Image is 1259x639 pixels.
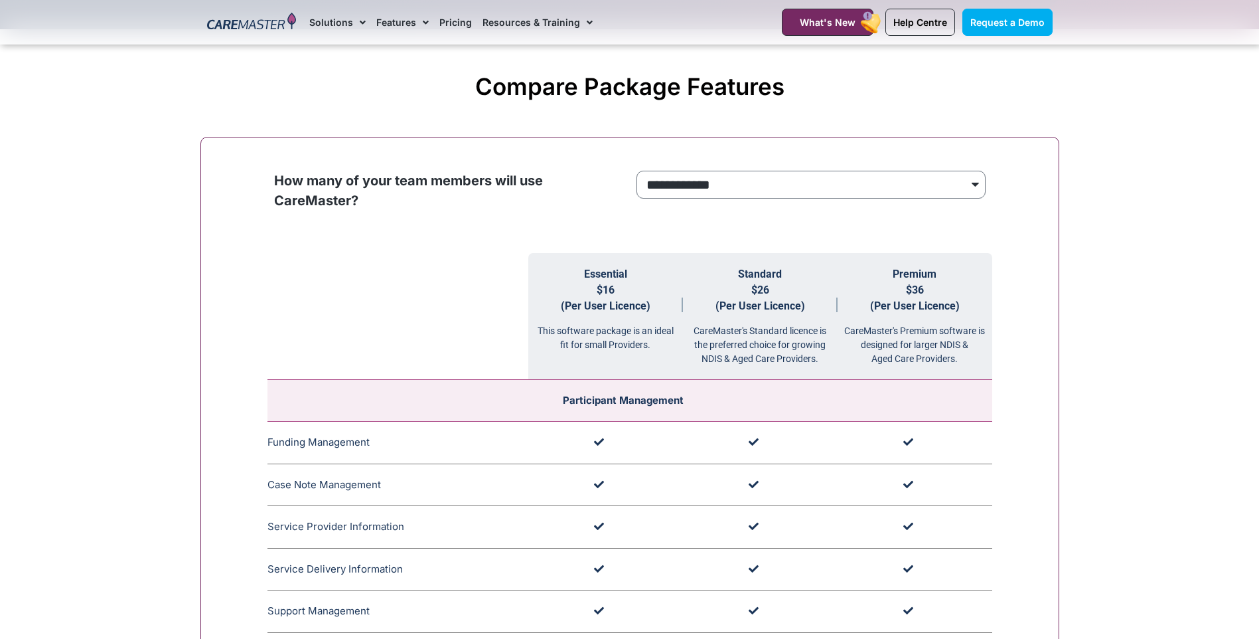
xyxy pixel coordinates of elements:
a: Help Centre [885,9,955,36]
th: Essential [528,253,683,380]
form: price Form radio [636,171,986,205]
div: CareMaster's Standard licence is the preferred choice for growing NDIS & Aged Care Providers. [683,314,838,366]
td: Funding Management [267,422,528,464]
th: Standard [683,253,838,380]
h2: Compare Package Features [207,72,1053,100]
td: Support Management [267,591,528,633]
span: What's New [800,17,855,28]
a: Request a Demo [962,9,1053,36]
th: Premium [838,253,992,380]
p: How many of your team members will use CareMaster? [274,171,623,211]
div: This software package is an ideal fit for small Providers. [528,314,683,352]
a: What's New [782,9,873,36]
span: $26 (Per User Licence) [715,284,805,312]
img: CareMaster Logo [207,13,297,33]
span: $16 (Per User Licence) [561,284,650,312]
div: CareMaster's Premium software is designed for larger NDIS & Aged Care Providers. [838,314,992,366]
td: Service Provider Information [267,506,528,549]
span: Request a Demo [970,17,1045,28]
span: Participant Management [563,394,684,407]
span: Help Centre [893,17,947,28]
td: Case Note Management [267,464,528,506]
td: Service Delivery Information [267,548,528,591]
span: $36 (Per User Licence) [870,284,960,312]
